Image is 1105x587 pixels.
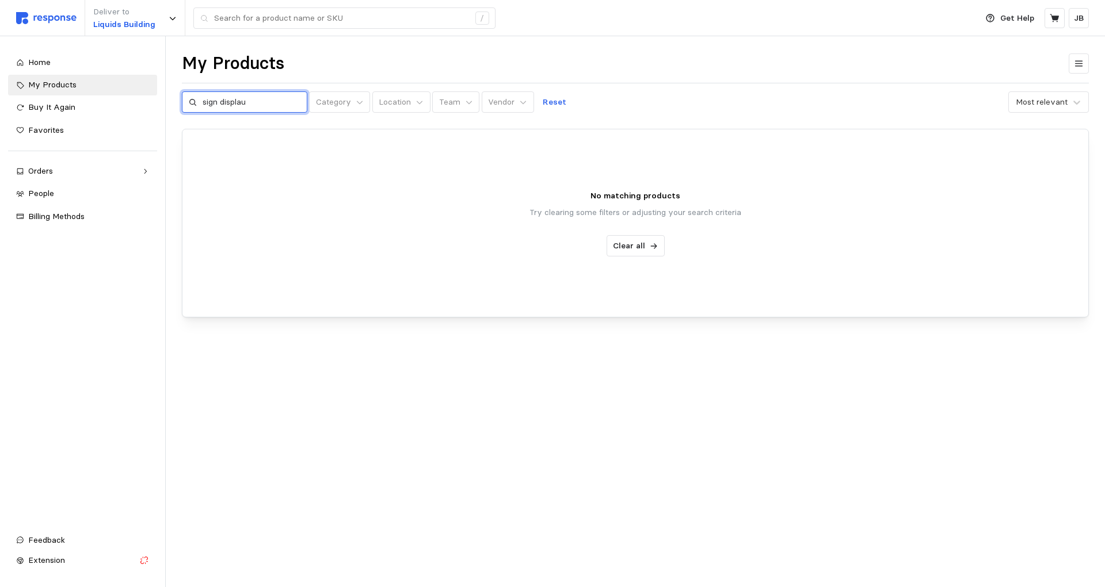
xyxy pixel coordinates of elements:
button: JB [1069,8,1089,28]
button: Clear all [607,235,665,257]
input: Search [203,92,300,113]
div: Most relevant [1016,96,1068,108]
div: / [475,11,489,25]
p: Liquids Building [93,18,155,31]
button: Location [372,91,430,113]
span: People [28,188,54,198]
p: Deliver to [93,6,155,18]
button: Reset [536,91,573,113]
span: My Products [28,79,77,90]
span: Extension [28,555,65,565]
a: Billing Methods [8,206,157,227]
a: Orders [8,161,157,182]
button: Vendor [482,91,534,113]
div: Orders [28,165,137,178]
span: Feedback [28,535,65,545]
a: People [8,183,157,204]
button: Extension [8,550,157,571]
h1: My Products [182,52,284,75]
a: Buy It Again [8,97,157,118]
span: Home [28,57,51,67]
input: Search for a product name or SKU [214,8,469,29]
p: Category [316,96,351,109]
p: Clear all [613,240,645,252]
p: No matching products [590,190,680,202]
a: My Products [8,75,157,95]
button: Category [309,91,370,113]
span: Buy It Again [28,102,75,112]
p: Location [379,96,411,109]
button: Get Help [979,7,1041,29]
span: Billing Methods [28,211,85,221]
p: Try clearing some filters or adjusting your search criteria [529,206,741,219]
p: Team [439,96,460,109]
p: Reset [543,96,566,109]
img: svg%3e [16,12,77,24]
button: Team [432,91,479,113]
button: Feedback [8,530,157,551]
p: Vendor [488,96,515,109]
p: JB [1074,12,1084,25]
a: Home [8,52,157,73]
a: Favorites [8,120,157,141]
span: Favorites [28,125,64,135]
p: Get Help [1000,12,1034,25]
